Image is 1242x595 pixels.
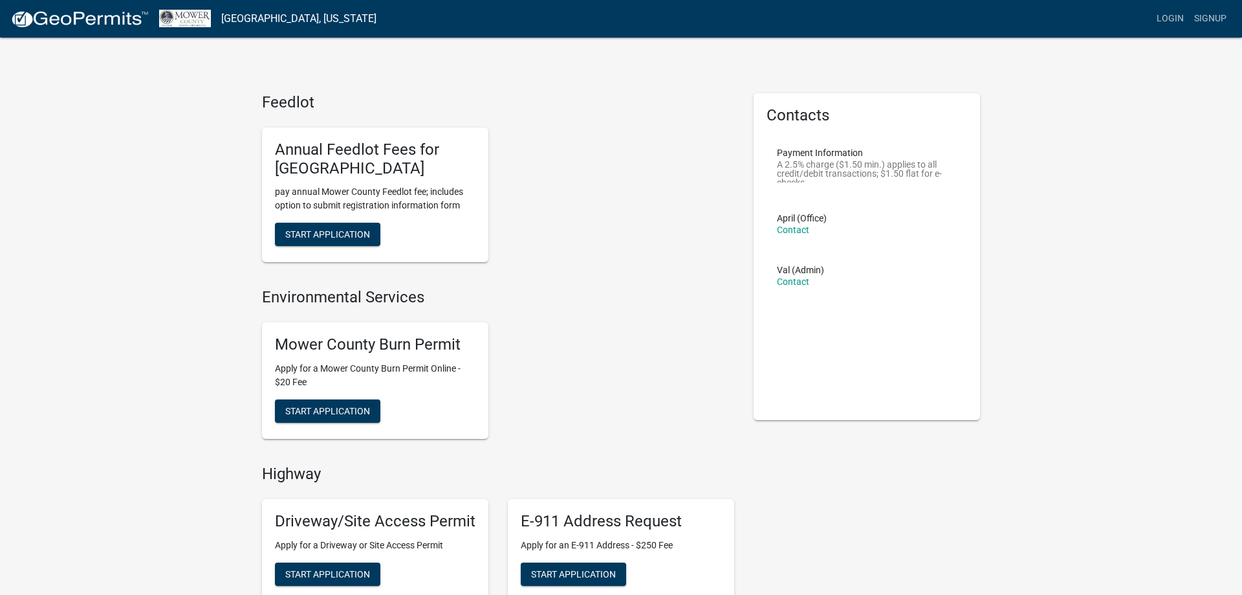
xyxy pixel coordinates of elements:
[275,140,475,178] h5: Annual Feedlot Fees for [GEOGRAPHIC_DATA]
[521,563,626,586] button: Start Application
[275,335,475,354] h5: Mower County Burn Permit
[777,148,957,157] p: Payment Information
[1151,6,1189,31] a: Login
[1189,6,1232,31] a: Signup
[777,225,809,235] a: Contact
[285,229,370,240] span: Start Application
[285,405,370,416] span: Start Application
[275,539,475,552] p: Apply for a Driveway or Site Access Permit
[275,563,380,586] button: Start Application
[275,512,475,531] h5: Driveway/Site Access Permit
[285,568,370,579] span: Start Application
[262,288,734,307] h4: Environmental Services
[777,265,824,275] p: Val (Admin)
[159,10,211,27] img: Mower County, Minnesota
[777,276,809,287] a: Contact
[777,214,827,223] p: April (Office)
[531,568,616,579] span: Start Application
[221,8,376,30] a: [GEOGRAPHIC_DATA], [US_STATE]
[262,465,734,484] h4: Highway
[275,399,380,423] button: Start Application
[275,362,475,389] p: Apply for a Mower County Burn Permit Online - $20 Fee
[262,93,734,112] h4: Feedlot
[275,223,380,246] button: Start Application
[767,106,967,125] h5: Contacts
[275,185,475,212] p: pay annual Mower County Feedlot fee; includes option to submit registration information form
[521,539,721,552] p: Apply for an E-911 Address - $250 Fee
[777,160,957,183] p: A 2.5% charge ($1.50 min.) applies to all credit/debit transactions; $1.50 flat for e-checks
[521,512,721,531] h5: E-911 Address Request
